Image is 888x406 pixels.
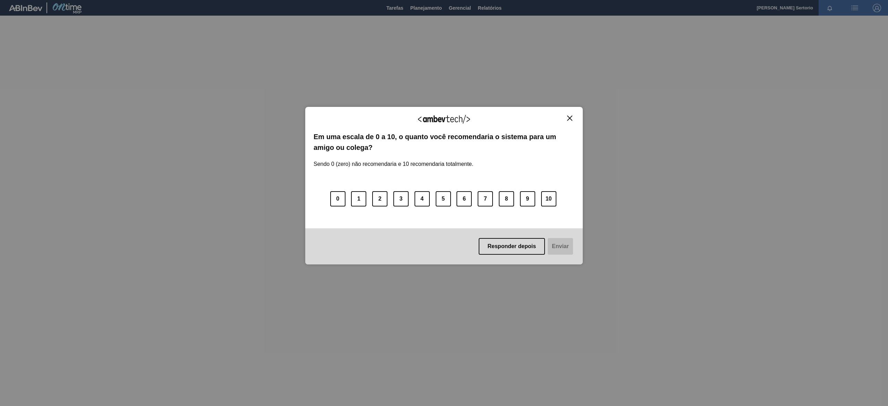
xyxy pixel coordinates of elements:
label: Em uma escala de 0 a 10, o quanto você recomendaria o sistema para um amigo ou colega? [314,132,574,153]
button: Close [565,115,574,121]
button: 3 [393,191,409,206]
img: Logo Ambevtech [418,115,470,124]
button: 0 [330,191,345,206]
label: Sendo 0 (zero) não recomendaria e 10 recomendaria totalmente. [314,153,473,167]
button: 2 [372,191,387,206]
button: 5 [436,191,451,206]
button: 10 [541,191,556,206]
button: 1 [351,191,366,206]
button: Responder depois [479,238,545,255]
img: Close [567,116,572,121]
button: 4 [415,191,430,206]
button: 8 [499,191,514,206]
button: 9 [520,191,535,206]
button: 7 [478,191,493,206]
button: 6 [456,191,472,206]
